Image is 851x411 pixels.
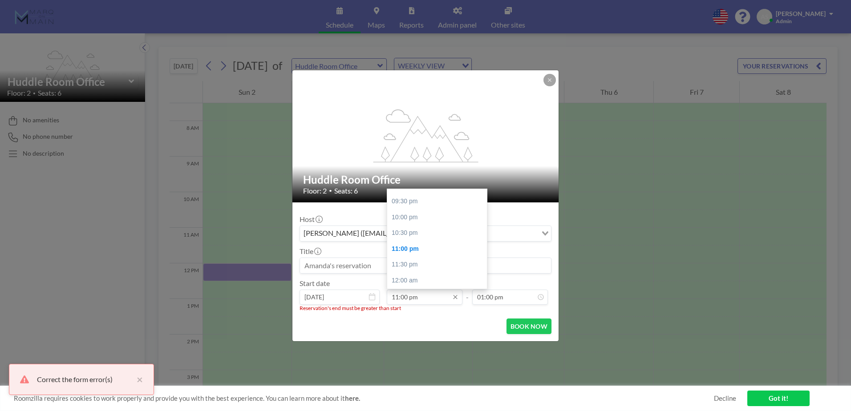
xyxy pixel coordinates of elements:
span: Roomzilla requires cookies to work properly and provide you with the best experience. You can lea... [14,394,714,403]
label: Start date [300,279,330,288]
a: Decline [714,394,736,403]
label: Host [300,215,322,224]
span: Seats: 6 [334,186,358,195]
div: Correct the form error(s) [37,374,132,385]
li: Reservation's end must be greater than start [300,305,551,311]
h2: Huddle Room Office [303,173,549,186]
div: Search for option [300,226,551,241]
span: [PERSON_NAME] ([EMAIL_ADDRESS][DOMAIN_NAME]) [302,228,485,239]
a: Got it! [747,391,810,406]
div: 12:00 am [387,273,491,289]
g: flex-grow: 1.2; [373,109,478,162]
span: - [466,282,469,302]
span: Floor: 2 [303,186,327,195]
button: BOOK NOW [507,318,551,334]
span: • [329,187,332,194]
input: Amanda's reservation [300,258,551,273]
div: 10:00 pm [387,210,491,226]
div: 10:30 pm [387,225,491,241]
label: Title [300,247,320,256]
div: 09:30 pm [387,193,491,210]
div: 11:30 pm [387,257,491,273]
div: 11:00 pm [387,241,491,257]
input: Search for option [486,228,536,239]
a: here. [345,394,360,402]
button: close [132,374,143,385]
